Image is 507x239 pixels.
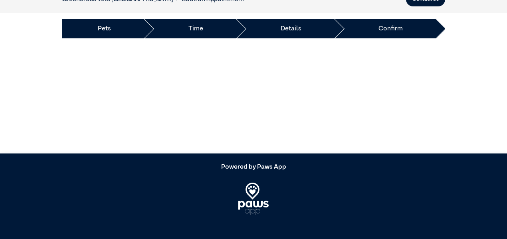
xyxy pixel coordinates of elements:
[238,183,269,215] img: PawsApp
[62,163,445,171] h5: Powered by Paws App
[188,24,203,34] a: Time
[281,24,301,34] a: Details
[378,24,403,34] a: Confirm
[98,24,111,34] a: Pets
